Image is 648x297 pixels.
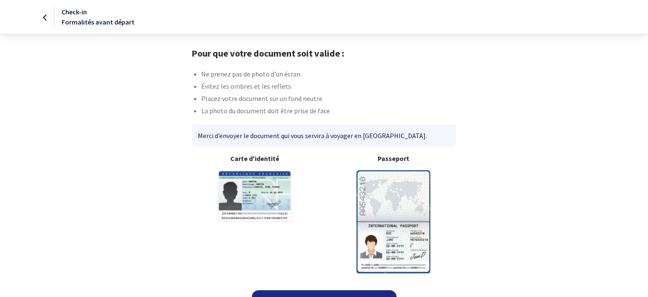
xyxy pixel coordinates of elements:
[192,48,456,59] h1: Pour que votre document soit valide :
[192,153,317,163] b: Carte d'identité
[192,125,456,147] div: Merci d’envoyer le document qui vous servira à voyager en [GEOGRAPHIC_DATA].
[201,81,456,93] li: Évitez les ombres et les reflets
[62,8,135,26] span: Check-in Formalités avant départ
[218,170,292,222] img: illuCNI.svg
[201,106,456,118] li: La photo du document doit être prise de face
[331,153,456,163] b: Passeport
[356,170,430,273] img: illuPasseport.svg
[201,93,456,106] li: Placez votre document sur un fond neutre
[201,69,456,81] li: Ne prenez pas de photo d’un écran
